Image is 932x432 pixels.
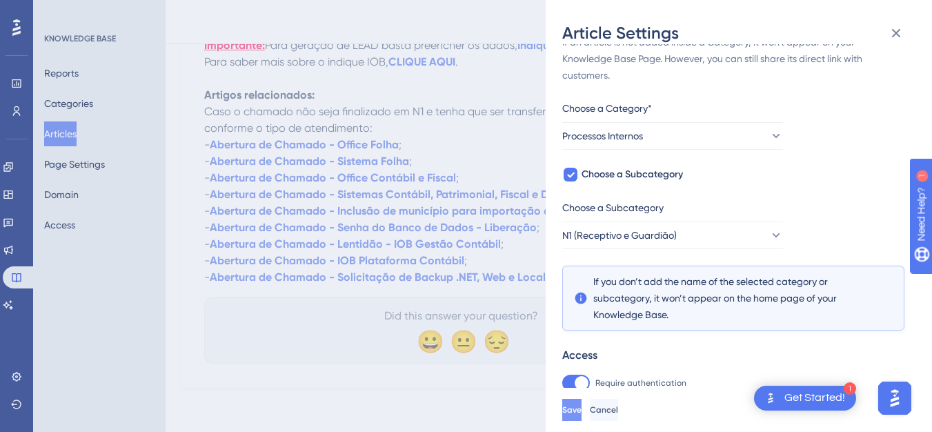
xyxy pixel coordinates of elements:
span: Choose a Category* [562,100,652,117]
button: N1 (Receptivo e Guardião) [562,222,783,249]
span: Need Help? [32,3,86,20]
div: Article Settings [562,22,915,44]
span: Choose a Subcategory [582,166,683,183]
button: Save [562,399,582,421]
iframe: UserGuiding AI Assistant Launcher [874,377,915,419]
button: Cancel [590,399,618,421]
span: N1 (Receptivo e Guardião) [562,227,677,244]
div: Open Get Started! checklist, remaining modules: 1 [754,386,856,411]
span: Processos Internos [562,128,643,144]
div: 1 [844,382,856,395]
span: If you don’t add the name of the selected category or subcategory, it won’t appear on the home pa... [593,273,873,323]
span: Save [562,404,582,415]
div: Get Started! [784,391,845,406]
span: Cancel [590,404,618,415]
span: Choose a Subcategory [562,199,664,216]
div: Access [562,347,597,364]
button: Processos Internos [562,122,783,150]
span: Require authentication [595,377,686,389]
img: launcher-image-alternative-text [762,390,779,406]
div: If an article is not added inside a Category, it won't appear on your Knowledge Base Page. Howeve... [562,34,904,84]
div: 1 [96,7,100,18]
